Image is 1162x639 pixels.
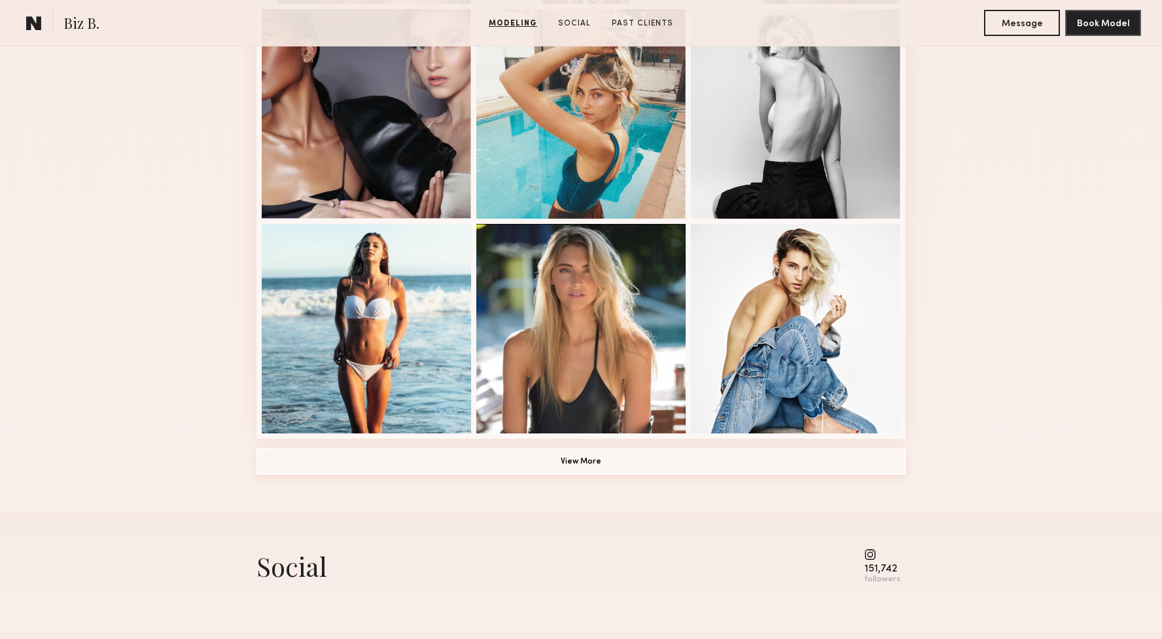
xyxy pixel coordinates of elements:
a: Modeling [484,18,542,29]
div: followers [864,575,900,585]
a: Book Model [1065,17,1141,28]
button: Message [984,10,1060,36]
button: Book Model [1065,10,1141,36]
div: 151,742 [864,564,900,574]
a: Past Clients [607,18,678,29]
div: Social [256,549,327,583]
span: Biz B. [63,13,99,36]
a: Social [553,18,596,29]
button: View More [256,448,906,475]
